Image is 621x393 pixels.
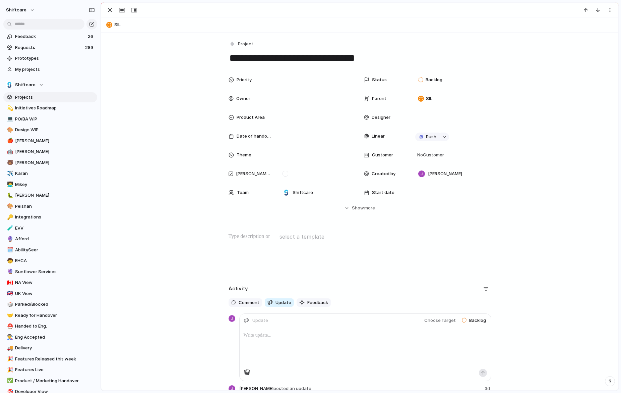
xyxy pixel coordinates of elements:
div: 🔮Sunflower Services [3,267,97,277]
span: Handed to Eng. [15,323,95,330]
span: Features Released this week [15,356,95,362]
span: Date of handover [237,133,271,140]
span: Theme [237,152,251,158]
span: Eng Accepted [15,334,95,341]
div: 🎉 [7,355,12,363]
button: ✅ [6,378,13,384]
span: Linear [372,133,385,140]
span: Push [426,134,436,140]
span: Created by [372,170,395,177]
button: 🐛 [6,192,13,199]
button: 🇬🇧 [6,290,13,297]
button: Backlog [460,315,490,326]
a: 🎉Features Released this week [3,354,97,364]
button: 💫 [6,105,13,111]
span: Customer [372,152,393,158]
span: Designer [372,114,390,121]
div: 🇨🇦 [7,279,12,287]
span: Comment [239,299,259,306]
a: 💫Initiatives Roadmap [3,103,97,113]
span: Team [237,189,249,196]
div: 🎲 [7,301,12,308]
h2: Activity [229,285,248,293]
span: No Customer [415,152,444,158]
a: 👨‍🏭Eng Accepted [3,332,97,342]
span: Parent [372,95,386,102]
span: [PERSON_NAME] [15,148,95,155]
span: Backlog [469,317,486,324]
span: Design WIP [15,127,95,133]
a: ⛑️Handed to Eng. [3,321,97,331]
button: 🐻 [6,159,13,166]
span: [PERSON_NAME] [428,170,462,177]
a: 🔑Integrations [3,212,97,222]
a: 🐻[PERSON_NAME] [3,158,97,168]
a: 🎨Design WIP [3,125,97,135]
button: shiftcare [3,5,38,15]
a: 🔮Afford [3,234,97,244]
div: 🐻 [7,159,12,166]
span: Sunflower Services [15,268,95,275]
button: 🎲 [6,301,13,308]
a: 🎨Peishan [3,201,97,211]
button: 🧪 [6,225,13,232]
span: Features Live [15,366,95,373]
button: 🎨 [6,203,13,210]
a: 🍎[PERSON_NAME] [3,136,97,146]
span: My projects [15,66,95,73]
a: 🎲Parked/Blocked [3,299,97,309]
span: Shiftcare [293,189,313,196]
div: 💻 [7,115,12,123]
span: NA View [15,279,95,286]
button: ChooseTarget [422,316,457,325]
span: Update [275,299,291,306]
div: 🔮 [7,235,12,243]
span: 289 [85,44,95,51]
div: ✈️ [7,170,12,178]
a: ✈️Karan [3,168,97,179]
button: Comment [229,298,262,307]
a: 💻PO/BA WIP [3,114,97,124]
a: 🚚Delivery [3,343,97,353]
span: Feedback [15,33,86,40]
a: Projects [3,92,97,102]
span: Projects [15,94,95,101]
button: ✈️ [6,170,13,177]
a: 🎉Features Live [3,365,97,375]
span: Feedback [307,299,328,306]
button: 🎨 [6,127,13,133]
span: Parked/Blocked [15,301,95,308]
button: SIL [104,19,615,30]
span: Show [352,205,364,211]
div: 🔑 [7,213,12,221]
div: ✅Product / Marketing Handover [3,376,97,386]
div: 🧪 [7,224,12,232]
div: 🐛[PERSON_NAME] [3,190,97,200]
button: 🍎 [6,138,13,144]
div: 🧪EVV [3,223,97,233]
span: [PERSON_NAME] [15,159,95,166]
a: My projects [3,64,97,75]
a: 🇨🇦NA View [3,278,97,288]
button: ⛑️ [6,323,13,330]
span: Integrations [15,214,95,220]
button: Shiftcare [3,80,97,90]
button: 🔮 [6,236,13,242]
button: 🎉 [6,356,13,362]
span: 26 [88,33,95,40]
span: Backlog [426,77,442,83]
a: 🧒EHCA [3,256,97,266]
span: AbilitySeer [15,247,95,253]
a: 👨‍💻Mikey [3,180,97,190]
div: 🤝 [7,311,12,319]
span: Delivery [15,345,95,351]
